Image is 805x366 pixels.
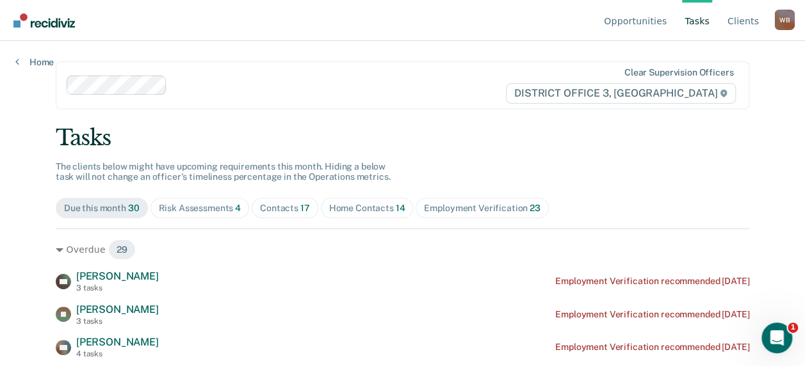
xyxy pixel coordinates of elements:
[774,10,795,30] button: Profile dropdown button
[396,203,405,213] span: 14
[506,83,736,104] span: DISTRICT OFFICE 3, [GEOGRAPHIC_DATA]
[76,336,159,348] span: [PERSON_NAME]
[76,303,159,315] span: [PERSON_NAME]
[761,322,792,353] iframe: Intercom live chat
[15,56,54,68] a: Home
[329,203,405,214] div: Home Contacts
[235,203,241,213] span: 4
[76,349,159,358] div: 4 tasks
[76,317,159,326] div: 3 tasks
[555,276,749,287] div: Employment Verification recommended [DATE]
[108,239,136,260] span: 29
[56,161,391,182] span: The clients below might have upcoming requirements this month. Hiding a below task will not chang...
[56,125,749,151] div: Tasks
[64,203,140,214] div: Due this month
[530,203,541,213] span: 23
[76,283,159,292] div: 3 tasks
[76,270,159,282] span: [PERSON_NAME]
[56,239,749,260] div: Overdue 29
[788,322,798,333] span: 1
[624,67,733,78] div: Clear supervision officers
[128,203,140,213] span: 30
[159,203,241,214] div: Risk Assessments
[300,203,310,213] span: 17
[424,203,540,214] div: Employment Verification
[13,13,75,28] img: Recidiviz
[555,342,749,353] div: Employment Verification recommended [DATE]
[774,10,795,30] div: W B
[260,203,310,214] div: Contacts
[555,309,749,320] div: Employment Verification recommended [DATE]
